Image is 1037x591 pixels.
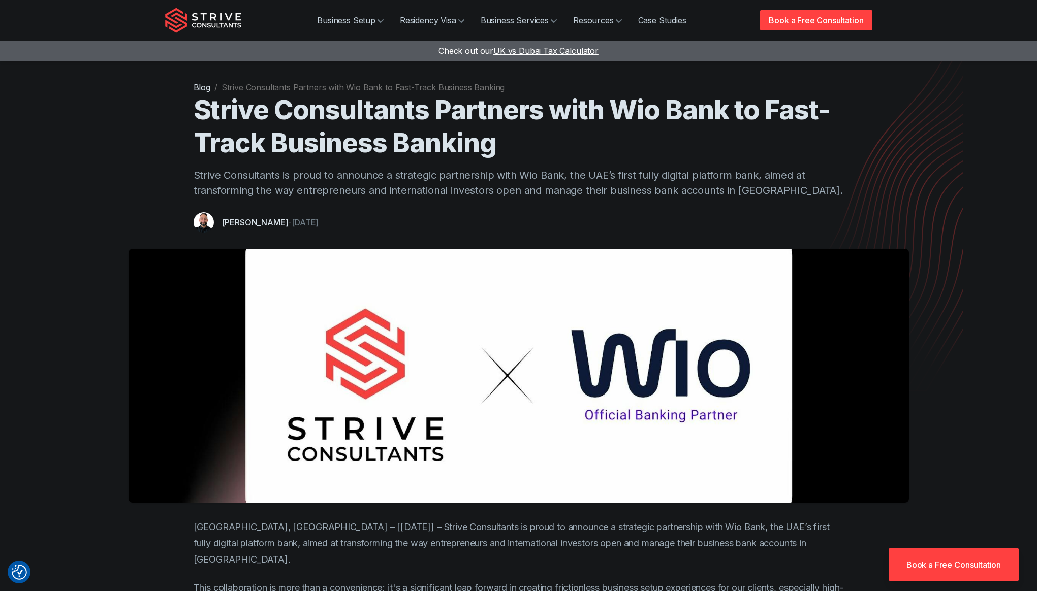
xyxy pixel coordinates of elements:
img: Revisit consent button [12,565,27,580]
button: Consent Preferences [12,565,27,580]
h1: Strive Consultants Partners with Wio Bank to Fast-Track Business Banking [194,93,844,159]
a: Book a Free Consultation [760,10,872,30]
a: Book a Free Consultation [889,548,1019,581]
a: Business Services [473,10,565,30]
img: aDXDSydWJ-7kSlbU_Untitleddesign-75-.png [194,212,214,233]
a: Blog [194,82,210,92]
a: Case Studies [630,10,695,30]
a: Residency Visa [392,10,473,30]
img: Strive Consultants [165,8,241,33]
span: UK vs Dubai Tax Calculator [493,46,599,56]
span: / [214,82,217,92]
p: Strive Consultants is proud to announce a strategic partnership with Wio Bank, the UAE’s first fu... [194,168,844,198]
span: - [288,217,292,227]
a: Check out ourUK vs Dubai Tax Calculator [438,46,599,56]
a: Business Setup [309,10,392,30]
img: wio x Strive [129,249,909,503]
time: [DATE] [292,217,319,227]
p: [GEOGRAPHIC_DATA], [GEOGRAPHIC_DATA] – [[DATE]] – Strive Consultants is proud to announce a strat... [194,519,844,568]
a: [PERSON_NAME] [222,217,289,227]
li: Strive Consultants Partners with Wio Bank to Fast-Track Business Banking [222,81,505,93]
a: Resources [565,10,630,30]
